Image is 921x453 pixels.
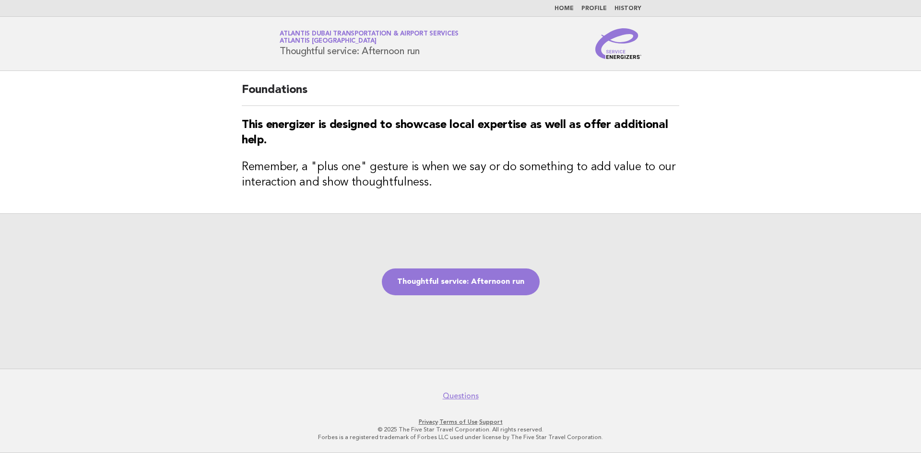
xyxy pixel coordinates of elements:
[555,6,574,12] a: Home
[242,160,679,190] h3: Remember, a "plus one" gesture is when we say or do something to add value to our interaction and...
[614,6,641,12] a: History
[242,119,668,146] strong: This energizer is designed to showcase local expertise as well as offer additional help.
[280,31,459,56] h1: Thoughtful service: Afternoon run
[581,6,607,12] a: Profile
[167,426,754,433] p: © 2025 The Five Star Travel Corporation. All rights reserved.
[280,38,377,45] span: Atlantis [GEOGRAPHIC_DATA]
[595,28,641,59] img: Service Energizers
[443,391,479,401] a: Questions
[439,418,478,425] a: Terms of Use
[479,418,503,425] a: Support
[280,31,459,44] a: Atlantis Dubai Transportation & Airport ServicesAtlantis [GEOGRAPHIC_DATA]
[242,82,679,106] h2: Foundations
[382,268,540,295] a: Thoughtful service: Afternoon run
[167,433,754,441] p: Forbes is a registered trademark of Forbes LLC used under license by The Five Star Travel Corpora...
[167,418,754,426] p: · ·
[419,418,438,425] a: Privacy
